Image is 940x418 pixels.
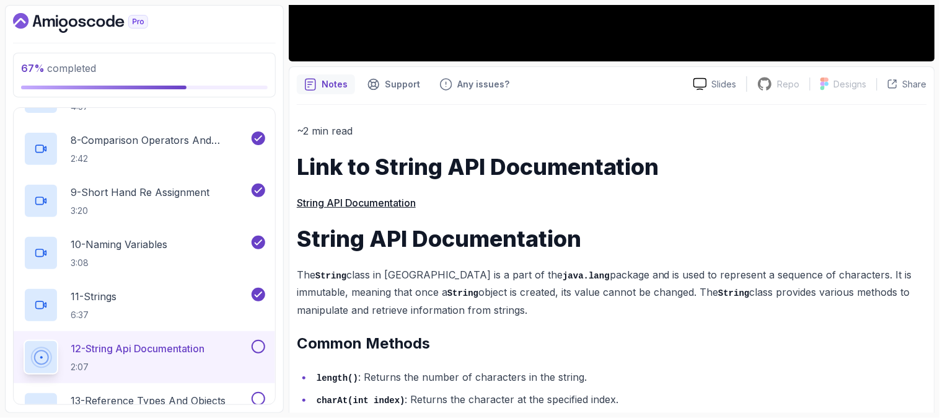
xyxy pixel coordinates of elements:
p: 2:42 [71,153,249,165]
p: 12 - String Api Documentation [71,341,204,356]
code: java.lang [563,271,610,281]
h2: Common Methods [297,334,927,354]
h1: String API Documentation [297,226,927,251]
p: Repo [778,78,800,91]
span: completed [21,62,96,74]
p: Notes [322,78,348,91]
code: length() [317,373,358,383]
span: 67 % [21,62,45,74]
code: String [447,288,478,298]
p: Designs [834,78,867,91]
p: The class in [GEOGRAPHIC_DATA] is a part of the package and is used to represent a sequence of ch... [297,266,927,319]
button: Share [877,78,927,91]
p: Any issues? [457,78,509,91]
p: Slides [712,78,737,91]
p: Share [903,78,927,91]
p: 10 - Naming Variables [71,237,167,252]
button: 9-Short Hand Re Assignment3:20 [24,184,265,218]
p: 11 - Strings [71,289,116,304]
button: Support button [360,74,428,94]
code: String [315,271,346,281]
button: Feedback button [433,74,517,94]
p: 3:20 [71,205,209,217]
button: 8-Comparison Operators and Booleans2:42 [24,131,265,166]
button: 12-String Api Documentation2:07 [24,340,265,375]
p: ~2 min read [297,122,927,140]
p: 9 - Short Hand Re Assignment [71,185,209,200]
button: notes button [297,74,355,94]
p: 2:07 [71,361,204,373]
p: 3:08 [71,257,167,269]
h1: Link to String API Documentation [297,154,927,179]
button: 11-Strings6:37 [24,288,265,322]
p: Support [385,78,420,91]
p: 6:37 [71,309,116,321]
li: : Returns the character at the specified index. [313,391,927,409]
p: 8 - Comparison Operators and Booleans [71,133,249,148]
code: String [718,288,749,298]
a: String API Documentation [297,197,416,209]
a: Dashboard [13,13,177,33]
code: charAt(int index) [317,396,405,406]
a: Slides [683,78,747,91]
li: : Returns the number of characters in the string. [313,368,927,386]
button: 10-Naming Variables3:08 [24,236,265,270]
p: 13 - Reference Types And Objects [71,393,226,408]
